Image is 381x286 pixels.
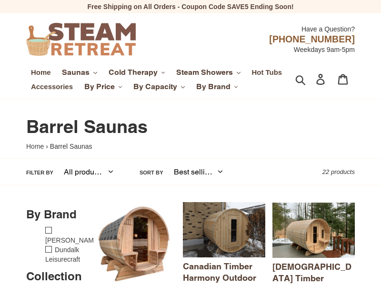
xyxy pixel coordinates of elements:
span: Home [31,68,50,77]
a: Accessories [26,81,78,93]
a: Hot Tubs [247,66,287,79]
span: Barrel Saunas [50,143,92,150]
a: Dundalk Leisurecraft [45,246,80,263]
button: By Brand [191,80,243,94]
button: By Capacity [129,80,190,94]
span: By Price [84,82,115,92]
span: Steam Showers [176,68,233,77]
img: Steam Retreat [26,23,136,56]
a: [PERSON_NAME] [45,236,100,244]
span: By Capacity [133,82,177,92]
a: Home [26,66,55,79]
span: Saunas [62,68,90,77]
button: Saunas [57,65,102,80]
span: 22 products [322,168,355,175]
div: Have a Question? [136,20,355,34]
span: Weekdays 9am-5pm [294,46,355,53]
button: Live Chat [343,248,381,286]
span: [PHONE_NUMBER] [269,34,355,44]
label: Sort by [140,168,163,177]
span: Accessories [31,82,73,91]
a: Home [26,143,44,150]
span: › [46,143,48,150]
span: Barrel Saunas [26,115,148,137]
label: Filter by [26,168,53,177]
button: Cold Therapy [104,65,170,80]
span: Cold Therapy [109,68,158,77]
span: By Brand [196,82,231,92]
span: Hot Tubs [252,68,282,77]
nav: breadcrumbs [26,142,355,151]
h3: By Brand [26,207,86,221]
button: Steam Showers [171,65,245,80]
button: By Price [80,80,127,94]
